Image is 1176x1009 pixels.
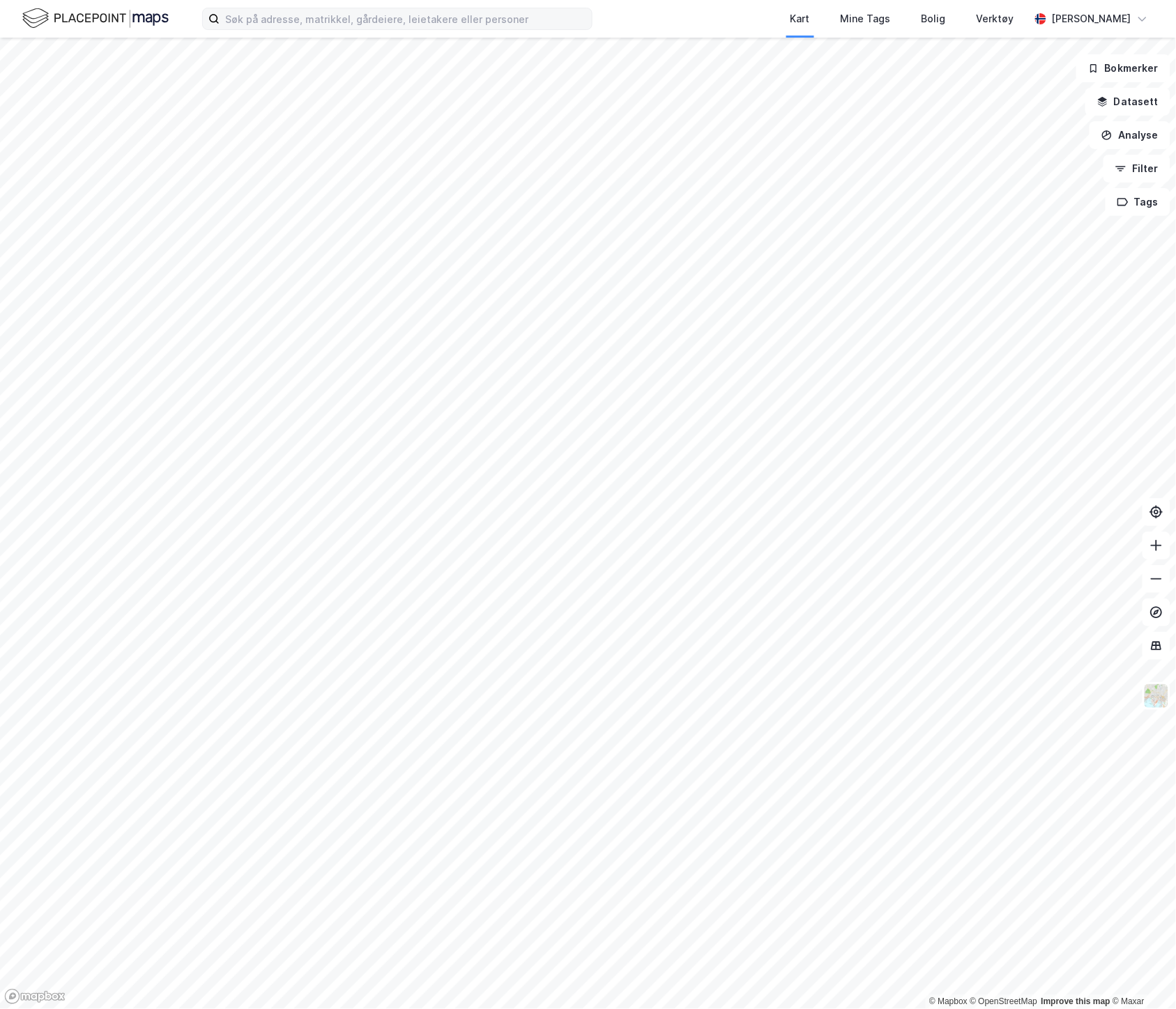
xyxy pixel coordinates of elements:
[1143,683,1170,709] img: Z
[922,10,946,27] div: Bolig
[1090,121,1170,149] button: Analyse
[22,6,169,31] img: logo.f888ab2527a4732fd821a326f86c7f29.svg
[1052,10,1131,27] div: [PERSON_NAME]
[977,10,1014,27] div: Verktøy
[1106,942,1176,1009] iframe: Chat Widget
[1106,942,1176,1009] div: Kontrollprogram for chat
[1085,88,1170,116] button: Datasett
[841,10,891,27] div: Mine Tags
[220,8,592,29] input: Søk på adresse, matrikkel, gårdeiere, leietakere eller personer
[970,997,1038,1007] a: OpenStreetMap
[4,989,66,1005] a: Mapbox homepage
[1076,54,1170,82] button: Bokmerker
[929,997,968,1007] a: Mapbox
[1106,188,1170,216] button: Tags
[791,10,810,27] div: Kart
[1041,997,1110,1007] a: Improve this map
[1104,155,1170,183] button: Filter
